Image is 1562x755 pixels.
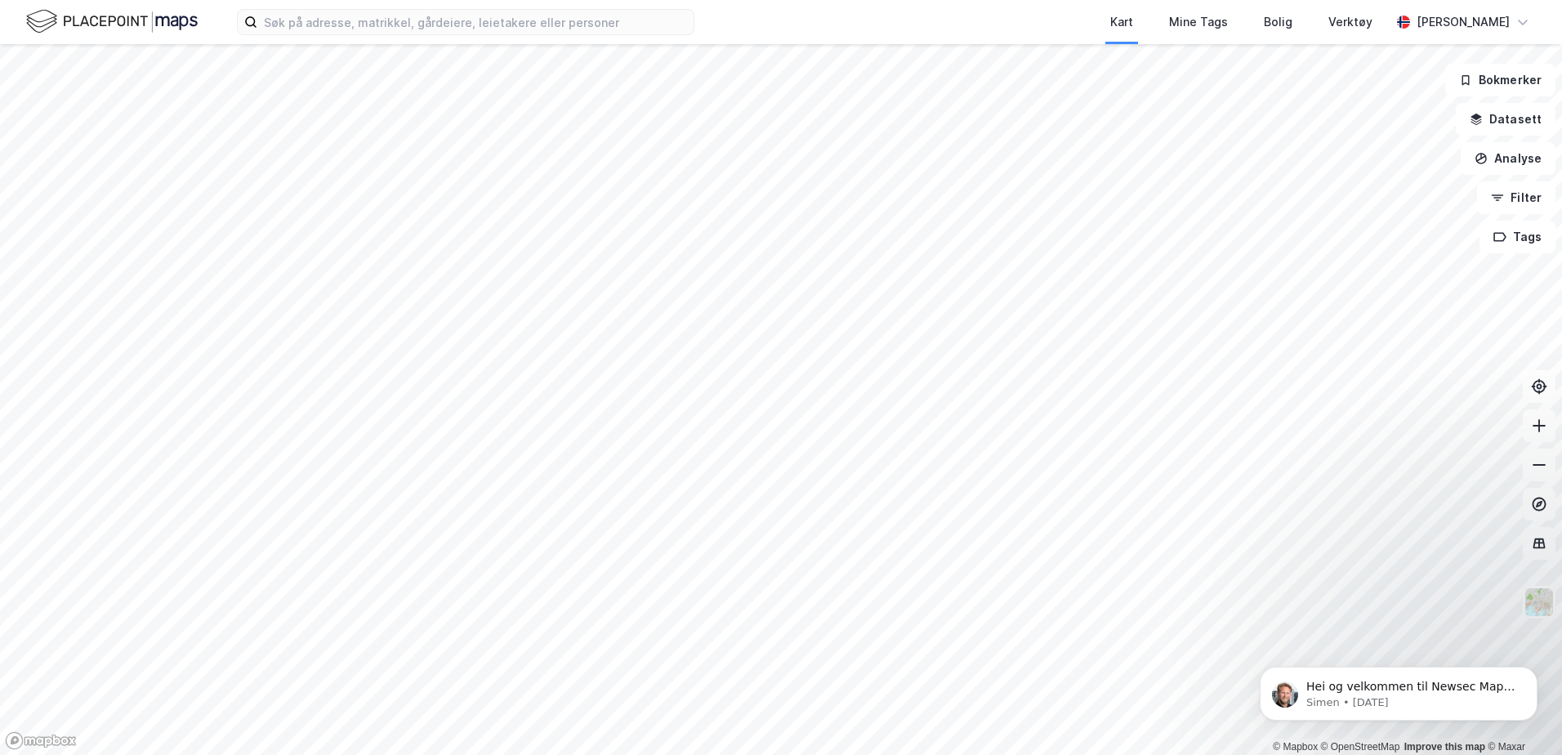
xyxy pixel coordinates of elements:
iframe: Intercom notifications message [1235,632,1562,747]
div: Mine Tags [1169,12,1228,32]
img: logo.f888ab2527a4732fd821a326f86c7f29.svg [26,7,198,36]
div: Verktøy [1328,12,1372,32]
input: Søk på adresse, matrikkel, gårdeiere, leietakere eller personer [257,10,694,34]
div: Kart [1110,12,1133,32]
button: Tags [1479,221,1555,253]
button: Filter [1477,181,1555,214]
a: Improve this map [1404,741,1485,753]
button: Bokmerker [1445,64,1555,96]
div: [PERSON_NAME] [1417,12,1510,32]
div: Bolig [1264,12,1292,32]
a: Mapbox homepage [5,731,77,750]
a: OpenStreetMap [1321,741,1400,753]
button: Datasett [1456,103,1555,136]
img: Z [1524,587,1555,618]
a: Mapbox [1273,741,1318,753]
button: Analyse [1461,142,1555,175]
